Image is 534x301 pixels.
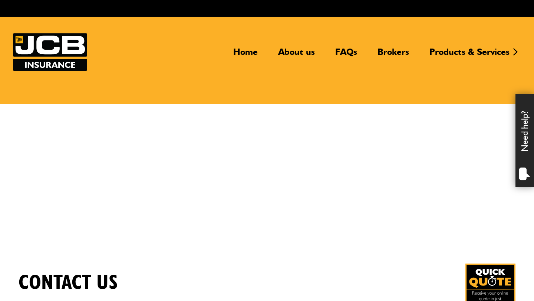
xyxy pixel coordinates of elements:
[515,94,534,187] div: Need help?
[424,46,515,63] a: Products & Services
[19,271,118,295] h1: Contact us
[372,46,415,63] a: Brokers
[13,33,87,71] img: JCB Insurance Services logo
[228,46,263,63] a: Home
[330,46,363,63] a: FAQs
[13,33,87,71] a: JCB Insurance Services
[273,46,320,63] a: About us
